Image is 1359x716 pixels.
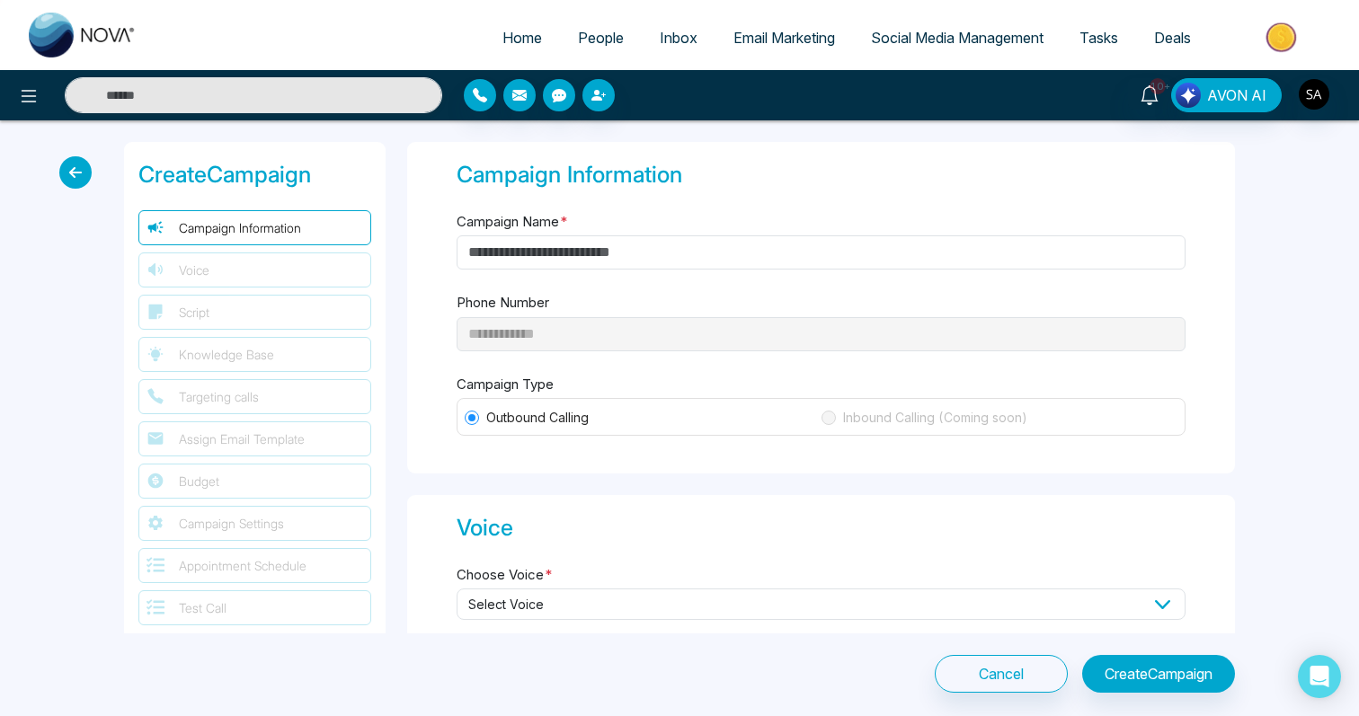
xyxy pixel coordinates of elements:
[179,218,301,237] span: Campaign Information
[871,29,1044,47] span: Social Media Management
[1171,78,1282,112] button: AVON AI
[502,29,542,47] span: Home
[1136,21,1209,55] a: Deals
[457,588,1186,620] span: Select Voice
[179,556,306,575] span: Appointment Schedule
[138,158,371,192] div: Create Campaign
[1128,78,1171,110] a: 10+
[484,21,560,55] a: Home
[457,511,1186,545] div: Voice
[457,158,1186,192] div: Campaign Information
[179,472,219,491] span: Budget
[179,514,284,533] span: Campaign Settings
[1082,655,1235,693] button: CreateCampaign
[457,212,568,233] label: Campaign Name
[578,29,624,47] span: People
[1298,655,1341,698] div: Open Intercom Messenger
[715,21,853,55] a: Email Marketing
[1150,78,1166,94] span: 10+
[733,29,835,47] span: Email Marketing
[179,345,274,364] span: Knowledge Base
[935,655,1068,693] button: Cancel
[1299,79,1329,110] img: User Avatar
[179,261,209,279] span: Voice
[1061,21,1136,55] a: Tasks
[1079,29,1118,47] span: Tasks
[457,565,553,586] label: Choose Voice
[179,387,259,406] span: Targeting calls
[853,21,1061,55] a: Social Media Management
[479,408,596,428] span: Outbound Calling
[457,375,554,395] label: Campaign Type
[179,303,209,322] span: Script
[836,408,1035,428] span: Inbound Calling (Coming soon)
[660,29,697,47] span: Inbox
[1154,29,1191,47] span: Deals
[560,21,642,55] a: People
[1218,17,1348,57] img: Market-place.gif
[1176,83,1201,108] img: Lead Flow
[457,293,549,314] label: Phone Number
[642,21,715,55] a: Inbox
[179,598,226,617] span: Test Call
[1207,84,1266,106] span: AVON AI
[29,13,137,57] img: Nova CRM Logo
[179,429,305,448] span: Assign Email Template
